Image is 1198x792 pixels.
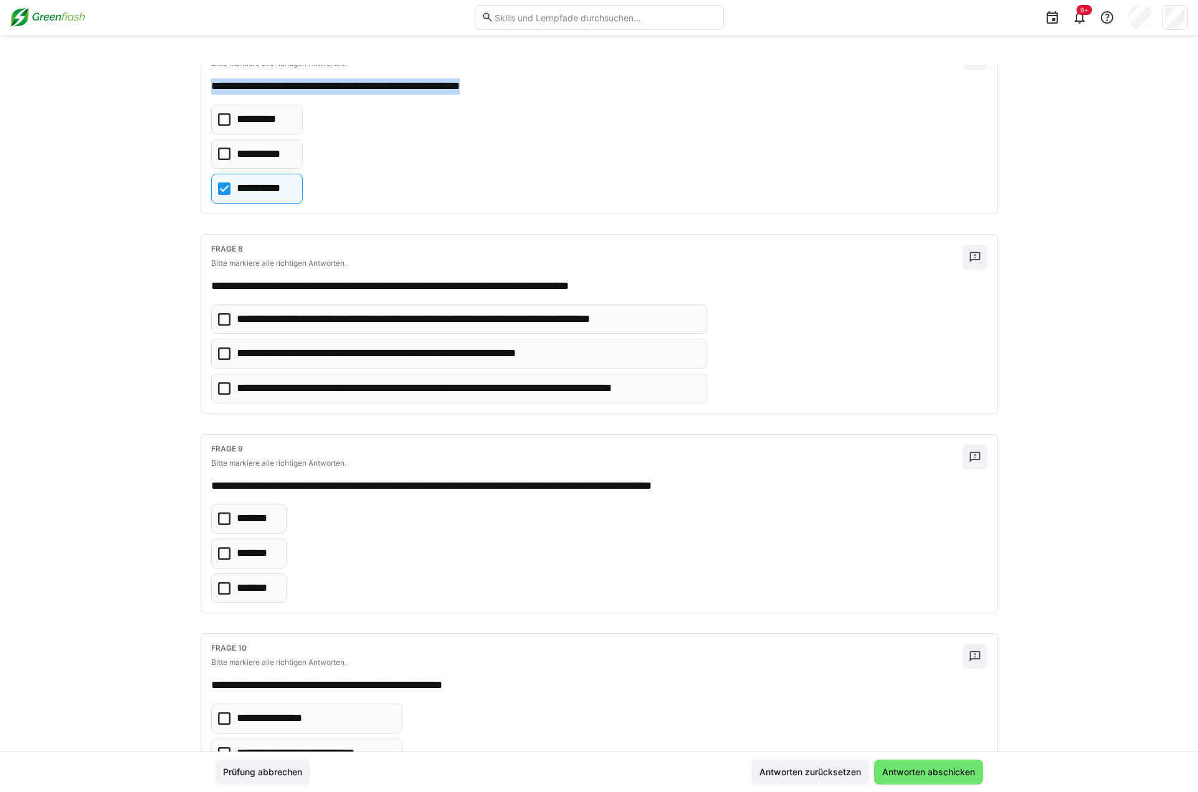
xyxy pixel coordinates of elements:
[758,766,863,778] span: Antworten zurücksetzen
[211,644,963,653] h4: Frage 10
[211,258,963,268] p: Bitte markiere alle richtigen Antworten.
[221,766,304,778] span: Prüfung abbrechen
[880,766,977,778] span: Antworten abschicken
[1080,6,1088,14] span: 9+
[211,458,963,468] p: Bitte markiere alle richtigen Antworten.
[211,245,963,253] h4: Frage 8
[751,760,869,785] button: Antworten zurücksetzen
[211,658,963,667] p: Bitte markiere alle richtigen Antworten.
[216,760,311,785] button: Prüfung abbrechen
[211,445,963,453] h4: Frage 9
[874,760,983,785] button: Antworten abschicken
[493,12,716,23] input: Skills und Lernpfade durchsuchen…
